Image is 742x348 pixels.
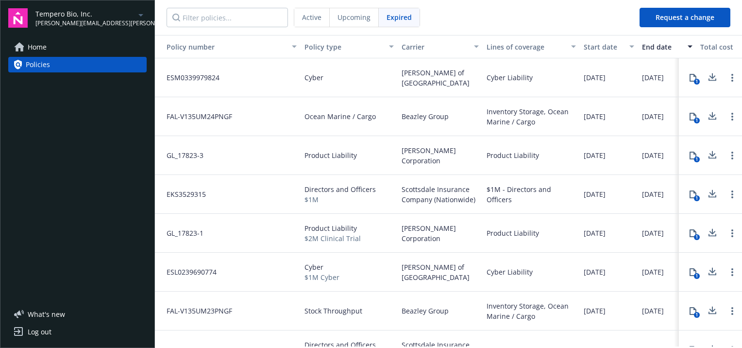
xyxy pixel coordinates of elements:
[694,79,700,85] div: 1
[304,111,376,122] span: Ocean Marine / Cargo
[694,157,700,162] div: 1
[337,12,371,22] span: Upcoming
[642,228,664,238] span: [DATE]
[483,35,580,58] button: Lines of coverage
[402,42,468,52] div: Carrier
[8,8,28,28] img: navigator-logo.svg
[487,150,539,160] div: Product Liability
[304,194,376,205] span: $1M
[8,309,81,319] button: What's new
[402,145,479,166] span: [PERSON_NAME] Corporation
[304,72,323,83] span: Cyber
[683,185,703,204] button: 1
[35,19,135,28] span: [PERSON_NAME][EMAIL_ADDRESS][PERSON_NAME][DOMAIN_NAME]
[159,42,286,52] div: Policy number
[387,12,412,22] span: Expired
[726,266,738,278] a: Open options
[487,42,565,52] div: Lines of coverage
[304,272,339,282] span: $1M Cyber
[28,39,47,55] span: Home
[402,223,479,244] span: [PERSON_NAME] Corporation
[28,324,51,340] div: Log out
[683,262,703,282] button: 1
[487,267,533,277] div: Cyber Liability
[694,118,700,123] div: 1
[402,111,449,122] span: Beazley Group
[694,234,700,240] div: 1
[304,42,383,52] div: Policy type
[584,111,606,122] span: [DATE]
[487,301,576,321] div: Inventory Storage, Ocean Marine / Cargo
[304,262,339,272] span: Cyber
[584,228,606,238] span: [DATE]
[302,12,321,22] span: Active
[640,8,730,27] button: Request a change
[159,228,203,238] span: GL_17823-1
[683,68,703,87] button: 1
[642,306,664,316] span: [DATE]
[726,189,738,200] a: Open options
[159,267,217,277] span: ESL0239690774
[584,267,606,277] span: [DATE]
[726,305,738,317] a: Open options
[304,150,357,160] span: Product Liability
[402,262,479,282] span: [PERSON_NAME] of [GEOGRAPHIC_DATA]
[726,150,738,161] a: Open options
[642,267,664,277] span: [DATE]
[35,9,135,19] span: Tempero Bio, Inc.
[159,150,203,160] span: GL_17823-3
[159,72,219,83] span: ESM0339979824
[8,57,147,72] a: Policies
[642,72,664,83] span: [DATE]
[304,184,376,194] span: Directors and Officers
[487,184,576,205] div: $1M - Directors and Officers
[487,72,533,83] div: Cyber Liability
[726,111,738,122] a: Open options
[402,306,449,316] span: Beazley Group
[584,189,606,199] span: [DATE]
[304,306,362,316] span: Stock Throughput
[584,72,606,83] span: [DATE]
[402,184,479,205] span: Scottsdale Insurance Company (Nationwide)
[584,42,624,52] div: Start date
[159,111,232,122] span: FAL-V135UM24PNGF
[726,72,738,84] a: Open options
[159,306,232,316] span: FAL-V135UM23PNGF
[584,306,606,316] span: [DATE]
[135,9,147,20] a: arrowDropDown
[642,111,664,122] span: [DATE]
[8,39,147,55] a: Home
[304,233,361,244] span: $2M Clinical Trial
[159,189,206,199] span: EKS3529315
[638,35,696,58] button: End date
[694,195,700,201] div: 1
[726,227,738,239] a: Open options
[642,189,664,199] span: [DATE]
[301,35,398,58] button: Policy type
[159,42,286,52] div: Toggle SortBy
[683,224,703,243] button: 1
[694,273,700,279] div: 1
[402,68,479,88] span: [PERSON_NAME] of [GEOGRAPHIC_DATA]
[28,309,65,319] span: What ' s new
[398,35,483,58] button: Carrier
[580,35,638,58] button: Start date
[642,42,682,52] div: End date
[167,8,288,27] input: Filter policies...
[694,312,700,318] div: 1
[683,107,703,126] button: 1
[487,106,576,127] div: Inventory Storage, Ocean Marine / Cargo
[35,8,147,28] button: Tempero Bio, Inc.[PERSON_NAME][EMAIL_ADDRESS][PERSON_NAME][DOMAIN_NAME]arrowDropDown
[683,301,703,321] button: 1
[304,223,361,233] span: Product Liability
[487,228,539,238] div: Product Liability
[642,150,664,160] span: [DATE]
[683,146,703,165] button: 1
[26,57,50,72] span: Policies
[584,150,606,160] span: [DATE]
